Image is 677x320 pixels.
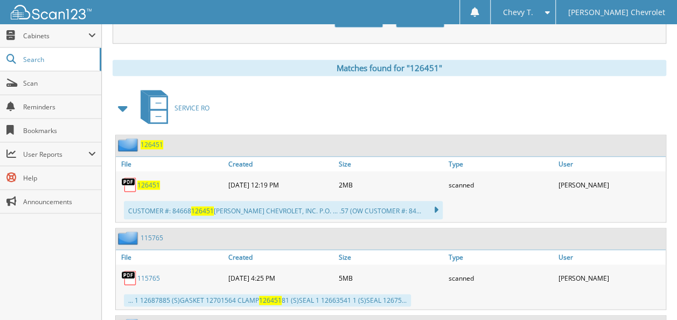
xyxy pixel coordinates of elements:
[226,174,336,196] div: [DATE] 12:19 PM
[116,157,226,171] a: File
[23,31,88,40] span: Cabinets
[121,270,137,286] img: PDF.png
[259,296,282,305] span: 126451
[226,157,336,171] a: Created
[556,157,666,171] a: User
[23,79,96,88] span: Scan
[11,5,92,19] img: scan123-logo-white.svg
[121,177,137,193] img: PDF.png
[113,60,666,76] div: Matches found for "126451"
[137,274,160,283] a: 115765
[141,233,163,242] a: 115765
[446,157,556,171] a: Type
[124,201,443,219] div: CUSTOMER #: 84668 [PERSON_NAME] CHEVROLET, INC. P.O. ... .57 (OW CUSTOMER #: 84...
[336,250,445,265] a: Size
[116,250,226,265] a: File
[118,231,141,245] img: folder2.png
[556,267,666,289] div: [PERSON_NAME]
[23,102,96,112] span: Reminders
[118,138,141,151] img: folder2.png
[446,174,556,196] div: scanned
[446,267,556,289] div: scanned
[446,250,556,265] a: Type
[124,294,411,307] div: ... 1 12687885 (S)GASKET 12701564 CLAMP 81 (S)SEAL 1 12663541 1 (S)SEAL 12675...
[336,157,445,171] a: Size
[175,103,210,113] span: SERVICE RO
[336,267,445,289] div: 5MB
[556,250,666,265] a: User
[336,174,445,196] div: 2MB
[23,150,88,159] span: User Reports
[191,206,214,215] span: 126451
[134,87,210,129] a: SERVICE RO
[23,126,96,135] span: Bookmarks
[23,55,94,64] span: Search
[226,267,336,289] div: [DATE] 4:25 PM
[23,173,96,183] span: Help
[502,9,533,16] span: Chevy T.
[137,180,160,190] a: 126451
[23,197,96,206] span: Announcements
[568,9,665,16] span: [PERSON_NAME] Chevrolet
[623,268,677,320] iframe: Chat Widget
[556,174,666,196] div: [PERSON_NAME]
[226,250,336,265] a: Created
[141,140,163,149] a: 126451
